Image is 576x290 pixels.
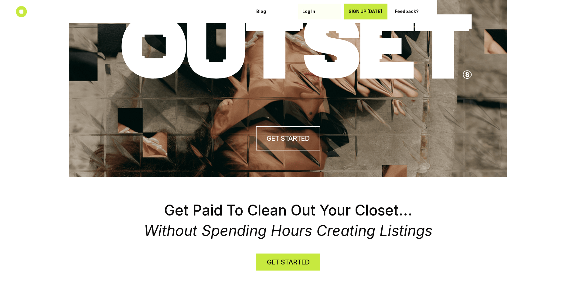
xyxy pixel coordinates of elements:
p: SIGN UP [DATE] [349,9,383,14]
a: Feedback? [390,4,434,19]
p: Log In [302,9,337,14]
span: Get Paid To Clean Out Your Closet... [164,201,412,219]
em: Without Spending Hours Creating Listings [144,222,432,240]
a: Log In [298,4,341,19]
p: Feedback? [395,9,429,14]
h4: GET STARTED [267,134,309,143]
a: GET STARTED [256,126,320,150]
a: Blog [252,4,295,19]
a: SIGN UP [DATE] [344,4,387,19]
h4: GET STARTED [267,257,309,267]
p: Blog [256,9,291,14]
a: GET STARTED [256,254,320,271]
